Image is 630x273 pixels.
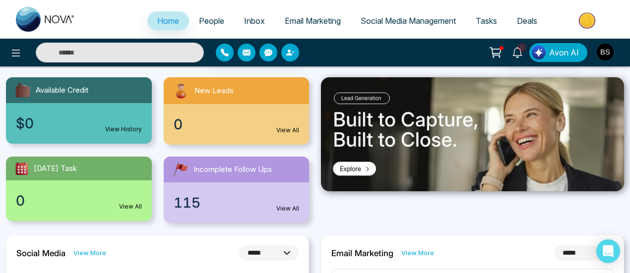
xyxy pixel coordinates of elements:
[174,114,183,135] span: 0
[174,192,200,213] span: 115
[276,204,299,213] a: View All
[147,11,189,30] a: Home
[529,43,587,62] button: Avon AI
[532,46,546,59] img: Lead Flow
[158,77,315,145] a: New Leads0View All
[14,161,30,176] img: todayTask.svg
[244,16,265,26] span: Inbox
[361,16,456,26] span: Social Media Management
[172,161,189,178] img: followUps.svg
[275,11,351,30] a: Email Marketing
[172,81,190,100] img: newLeads.svg
[234,11,275,30] a: Inbox
[157,16,179,26] span: Home
[105,125,142,134] a: View History
[517,43,526,52] span: 3
[193,164,272,175] span: Incomplete Follow Ups
[505,43,529,60] a: 3
[401,248,434,258] a: View More
[321,77,624,191] img: .
[36,85,88,96] span: Available Credit
[16,7,75,32] img: Nova CRM Logo
[552,9,624,32] img: Market-place.gif
[507,11,547,30] a: Deals
[199,16,224,26] span: People
[194,85,234,97] span: New Leads
[16,190,25,211] span: 0
[549,47,579,58] span: Avon AI
[476,16,497,26] span: Tasks
[276,126,299,135] a: View All
[158,157,315,223] a: Incomplete Follow Ups115View All
[16,248,65,258] h2: Social Media
[34,163,77,174] span: [DATE] Task
[285,16,341,26] span: Email Marketing
[351,11,466,30] a: Social Media Management
[189,11,234,30] a: People
[331,248,393,258] h2: Email Marketing
[119,202,142,211] a: View All
[596,239,620,263] div: Open Intercom Messenger
[16,113,34,134] span: $0
[73,248,106,258] a: View More
[517,16,537,26] span: Deals
[597,44,614,60] img: User Avatar
[466,11,507,30] a: Tasks
[14,81,32,99] img: availableCredit.svg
